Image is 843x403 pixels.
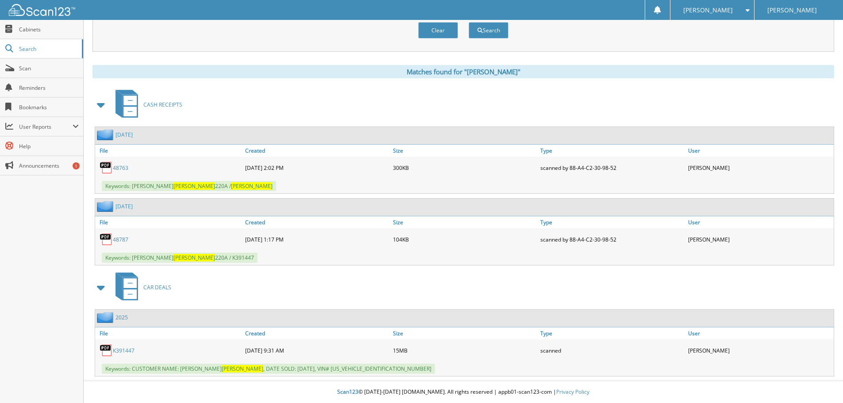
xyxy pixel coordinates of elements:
[97,129,115,140] img: folder2.png
[391,342,539,359] div: 15MB
[73,162,80,169] div: 1
[686,342,834,359] div: [PERSON_NAME]
[110,270,171,305] a: CAR DEALS
[95,327,243,339] a: File
[173,182,215,190] span: [PERSON_NAME]
[391,327,539,339] a: Size
[19,65,79,72] span: Scan
[686,216,834,228] a: User
[231,182,273,190] span: [PERSON_NAME]
[113,347,135,354] a: K391447
[556,388,589,395] a: Privacy Policy
[100,233,113,246] img: PDF.png
[391,159,539,177] div: 300KB
[538,230,686,248] div: scanned by 88-A4-C2-30-98-52
[391,216,539,228] a: Size
[19,142,79,150] span: Help
[243,230,391,248] div: [DATE] 1:17 PM
[113,164,128,172] a: 48763
[84,381,843,403] div: © [DATE]-[DATE] [DOMAIN_NAME]. All rights reserved | appb01-scan123-com |
[92,65,834,78] div: Matches found for "[PERSON_NAME]"
[9,4,75,16] img: scan123-logo-white.svg
[538,145,686,157] a: Type
[243,216,391,228] a: Created
[19,123,73,130] span: User Reports
[418,22,458,38] button: Clear
[115,314,128,321] a: 2025
[538,342,686,359] div: scanned
[102,181,276,191] span: Keywords: [PERSON_NAME] 220A /
[19,104,79,111] span: Bookmarks
[686,145,834,157] a: User
[102,364,435,374] span: Keywords: CUSTOMER NAME: [PERSON_NAME] , DATE SOLD: [DATE], VIN# [US_VEHICLE_IDENTIFICATION_NUMBER]
[102,253,258,263] span: Keywords: [PERSON_NAME] 220A / K391447
[686,230,834,248] div: [PERSON_NAME]
[143,101,182,108] span: CASH RECEIPTS
[767,8,817,13] span: [PERSON_NAME]
[115,131,133,138] a: [DATE]
[243,342,391,359] div: [DATE] 9:31 AM
[337,388,358,395] span: Scan123
[538,159,686,177] div: scanned by 88-A4-C2-30-98-52
[19,84,79,92] span: Reminders
[100,161,113,174] img: PDF.png
[686,159,834,177] div: [PERSON_NAME]
[243,159,391,177] div: [DATE] 2:02 PM
[683,8,733,13] span: [PERSON_NAME]
[95,216,243,228] a: File
[115,203,133,210] a: [DATE]
[243,145,391,157] a: Created
[391,230,539,248] div: 104KB
[100,344,113,357] img: PDF.png
[538,216,686,228] a: Type
[97,201,115,212] img: folder2.png
[538,327,686,339] a: Type
[113,236,128,243] a: 48787
[686,327,834,339] a: User
[19,162,79,169] span: Announcements
[19,45,77,53] span: Search
[222,365,263,372] span: [PERSON_NAME]
[173,254,215,261] span: [PERSON_NAME]
[97,312,115,323] img: folder2.png
[391,145,539,157] a: Size
[469,22,508,38] button: Search
[19,26,79,33] span: Cabinets
[243,327,391,339] a: Created
[95,145,243,157] a: File
[110,87,182,122] a: CASH RECEIPTS
[143,284,171,291] span: CAR DEALS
